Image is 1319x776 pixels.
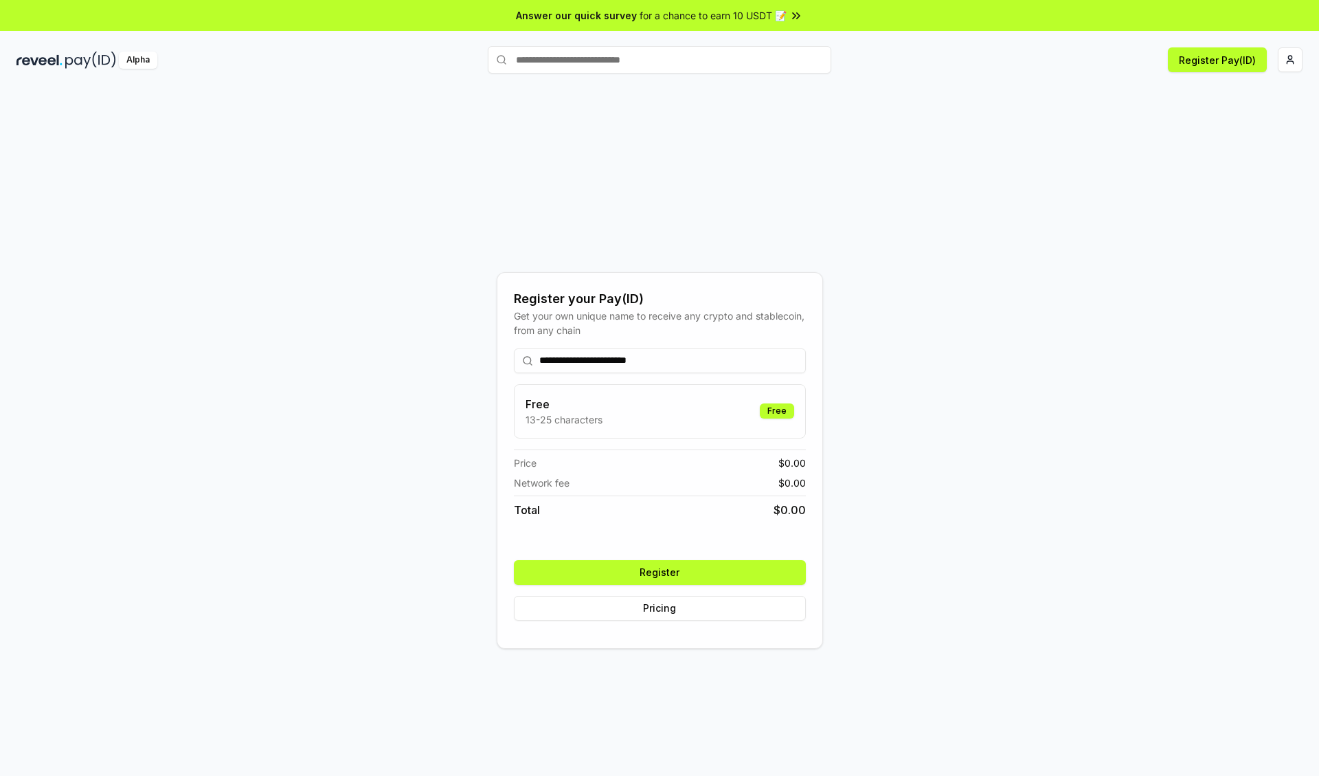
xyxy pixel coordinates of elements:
[526,412,602,427] p: 13-25 characters
[640,8,787,23] span: for a chance to earn 10 USDT 📝
[514,596,806,621] button: Pricing
[514,476,570,490] span: Network fee
[516,8,637,23] span: Answer our quick survey
[514,309,806,337] div: Get your own unique name to receive any crypto and stablecoin, from any chain
[514,289,806,309] div: Register your Pay(ID)
[514,456,537,470] span: Price
[774,502,806,518] span: $ 0.00
[526,396,602,412] h3: Free
[514,560,806,585] button: Register
[16,52,63,69] img: reveel_dark
[778,456,806,470] span: $ 0.00
[778,476,806,490] span: $ 0.00
[119,52,157,69] div: Alpha
[1168,47,1267,72] button: Register Pay(ID)
[760,403,794,419] div: Free
[514,502,540,518] span: Total
[65,52,116,69] img: pay_id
